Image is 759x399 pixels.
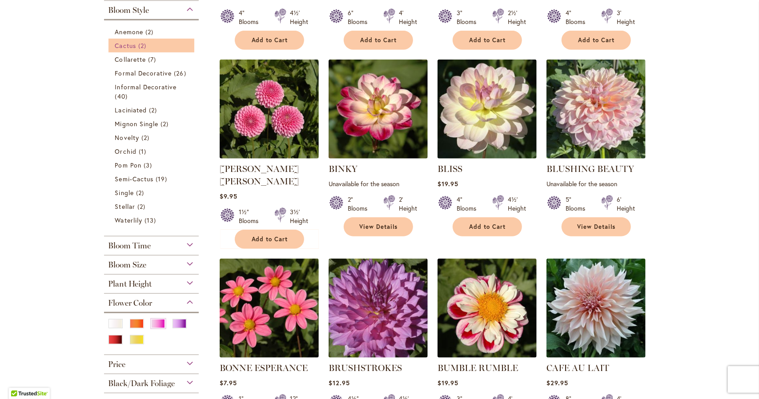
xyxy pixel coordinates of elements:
img: BONNE ESPERANCE [220,259,319,358]
div: 6" Blooms [348,8,373,26]
img: BRUSHSTROKES [329,259,428,358]
button: Add to Cart [453,217,522,236]
div: 4½' Height [508,195,526,213]
span: Add to Cart [252,36,288,44]
button: Add to Cart [235,230,304,249]
a: BUMBLE RUMBLE [438,363,518,373]
a: BINKY [329,152,428,160]
div: 4" Blooms [239,8,264,26]
span: Flower Color [108,298,153,308]
a: Waterlily 13 [115,215,190,225]
button: Add to Cart [235,31,304,50]
span: 26 [174,68,188,78]
span: 2 [145,27,156,36]
span: Black/Dark Foliage [108,379,175,388]
span: Formal Decorative [115,69,172,77]
img: BUMBLE RUMBLE [438,259,537,358]
a: BLISS [438,164,462,174]
span: Add to Cart [361,36,397,44]
button: Add to Cart [344,31,413,50]
span: Pom Pon [115,161,141,169]
span: Bloom Size [108,260,147,270]
span: Price [108,359,126,369]
p: Unavailable for the season [329,180,428,188]
a: BLUSHING BEAUTY [546,152,646,160]
span: $12.95 [329,379,350,387]
a: Orchid 1 [115,147,190,156]
div: 4' Height [399,8,417,26]
span: $9.95 [220,192,237,200]
span: Cactus [115,41,136,50]
a: Laciniated 2 [115,105,190,115]
span: Plant Height [108,279,152,289]
span: 7 [148,55,158,64]
a: BETTY ANNE [220,152,319,160]
a: Cactus 2 [115,41,190,50]
span: 1 [139,147,149,156]
span: Add to Cart [578,36,615,44]
div: 3½' Height [290,207,308,225]
span: Add to Cart [252,235,288,243]
a: Novelty 2 [115,133,190,142]
span: Laciniated [115,106,147,114]
span: Add to Cart [470,223,506,231]
img: BETTY ANNE [220,60,319,159]
span: Bloom Style [108,5,149,15]
span: 2 [138,41,149,50]
a: Semi-Cactus 19 [115,174,190,184]
span: Anemone [115,28,143,36]
span: 2 [161,119,171,128]
a: View Details [562,217,631,236]
a: BUMBLE RUMBLE [438,351,537,359]
span: 40 [115,92,130,101]
a: Anemone 2 [115,27,190,36]
span: 2 [136,188,146,197]
span: 3 [144,160,154,170]
span: Orchid [115,147,137,156]
span: View Details [578,223,616,231]
a: Formal Decorative 26 [115,68,190,78]
a: Stellar 2 [115,202,190,211]
div: 2' Height [399,195,417,213]
div: 4" Blooms [566,8,590,26]
div: 6' Height [617,195,635,213]
div: 5" Blooms [566,195,590,213]
div: 4½' Height [290,8,308,26]
a: BINKY [329,164,357,174]
div: 4" Blooms [457,195,482,213]
a: Informal Decorative 40 [115,82,190,101]
div: 2" Blooms [348,195,373,213]
a: BLISS [438,152,537,160]
a: Collarette 7 [115,55,190,64]
span: Novelty [115,133,139,142]
a: BONNE ESPERANCE [220,363,308,373]
span: Semi-Cactus [115,175,154,183]
a: View Details [344,217,413,236]
span: 2 [141,133,152,142]
span: $19.95 [438,180,458,188]
a: [PERSON_NAME] [PERSON_NAME] [220,164,299,187]
span: Waterlily [115,216,142,224]
img: BLISS [438,60,537,159]
span: $19.95 [438,379,458,387]
img: BINKY [329,60,428,159]
div: 2½' Height [508,8,526,26]
a: CAFE AU LAIT [546,363,609,373]
button: Add to Cart [562,31,631,50]
span: $29.95 [546,379,568,387]
span: 2 [137,202,148,211]
span: 2 [149,105,159,115]
span: Informal Decorative [115,83,177,91]
span: $7.95 [220,379,237,387]
img: BLUSHING BEAUTY [546,60,646,159]
a: Single 2 [115,188,190,197]
button: Add to Cart [453,31,522,50]
span: Collarette [115,55,146,64]
span: 13 [145,215,158,225]
a: BRUSHSTROKES [329,351,428,359]
a: BLUSHING BEAUTY [546,164,634,174]
span: Single [115,188,134,197]
span: View Details [360,223,398,231]
p: Unavailable for the season [546,180,646,188]
a: BONNE ESPERANCE [220,351,319,359]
